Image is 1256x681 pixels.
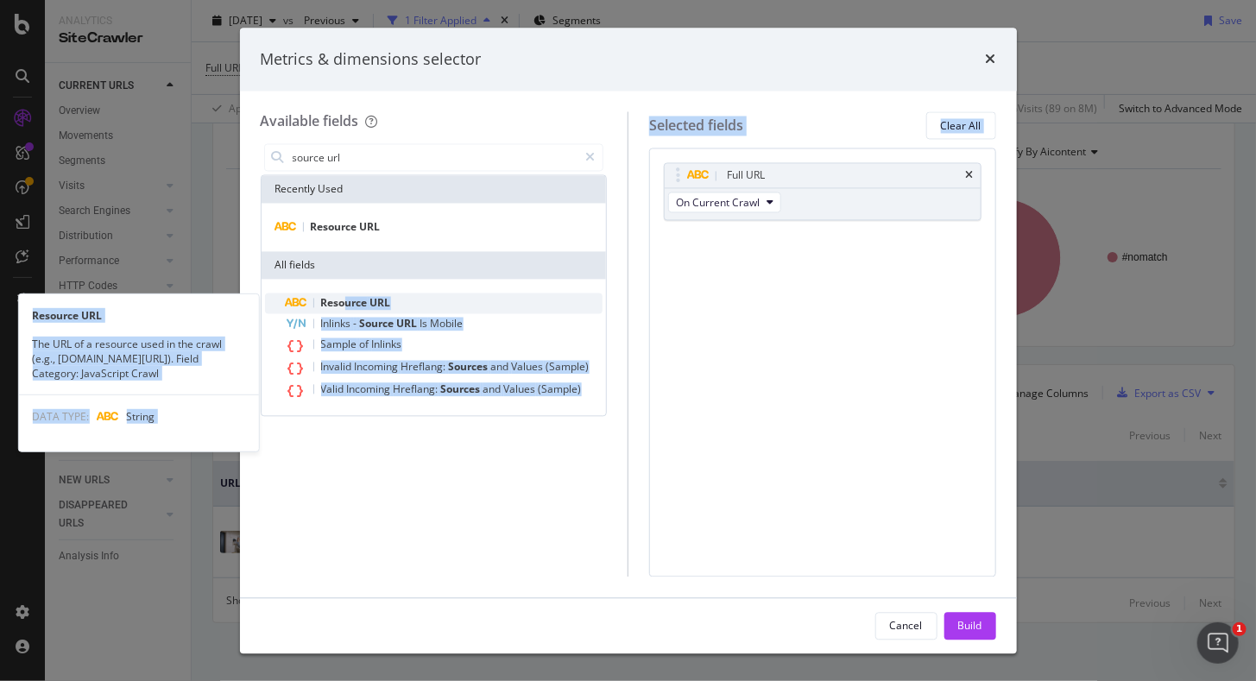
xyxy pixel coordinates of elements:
[941,118,981,133] div: Clear All
[321,317,354,331] span: Inlinks
[355,360,401,375] span: Incoming
[262,176,607,204] div: Recently Used
[394,382,441,397] span: Hreflang:
[668,192,781,213] button: On Current Crawl
[397,317,420,331] span: URL
[449,360,491,375] span: Sources
[311,220,360,235] span: Resource
[354,317,360,331] span: -
[491,360,512,375] span: and
[483,382,504,397] span: and
[966,171,974,181] div: times
[1233,622,1247,636] span: 1
[401,360,449,375] span: Hreflang:
[360,337,372,352] span: of
[944,612,996,640] button: Build
[986,48,996,71] div: times
[261,112,359,131] div: Available fields
[261,48,482,71] div: Metrics & dimensions selector
[539,382,582,397] span: (Sample)
[875,612,937,640] button: Cancel
[370,296,391,311] span: URL
[347,382,394,397] span: Incoming
[360,220,381,235] span: URL
[890,618,923,633] div: Cancel
[291,145,578,171] input: Search by field name
[420,317,431,331] span: Is
[1197,622,1239,664] iframe: Intercom live chat
[727,167,765,185] div: Full URL
[926,112,996,140] button: Clear All
[504,382,539,397] span: Values
[546,360,590,375] span: (Sample)
[240,28,1017,653] div: modal
[431,317,464,331] span: Mobile
[676,195,760,210] span: On Current Crawl
[321,337,360,352] span: Sample
[262,252,607,280] div: All fields
[321,382,347,397] span: Valid
[372,337,402,352] span: Inlinks
[664,163,981,221] div: Full URLtimesOn Current Crawl
[321,360,355,375] span: Invalid
[18,337,258,381] div: The URL of a resource used in the crawl (e.g., [DOMAIN_NAME][URL]). Field Category: JavaScript Crawl
[958,618,982,633] div: Build
[649,116,743,136] div: Selected fields
[441,382,483,397] span: Sources
[321,296,370,311] span: Resource
[360,317,397,331] span: Source
[18,307,258,322] div: Resource URL
[512,360,546,375] span: Values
